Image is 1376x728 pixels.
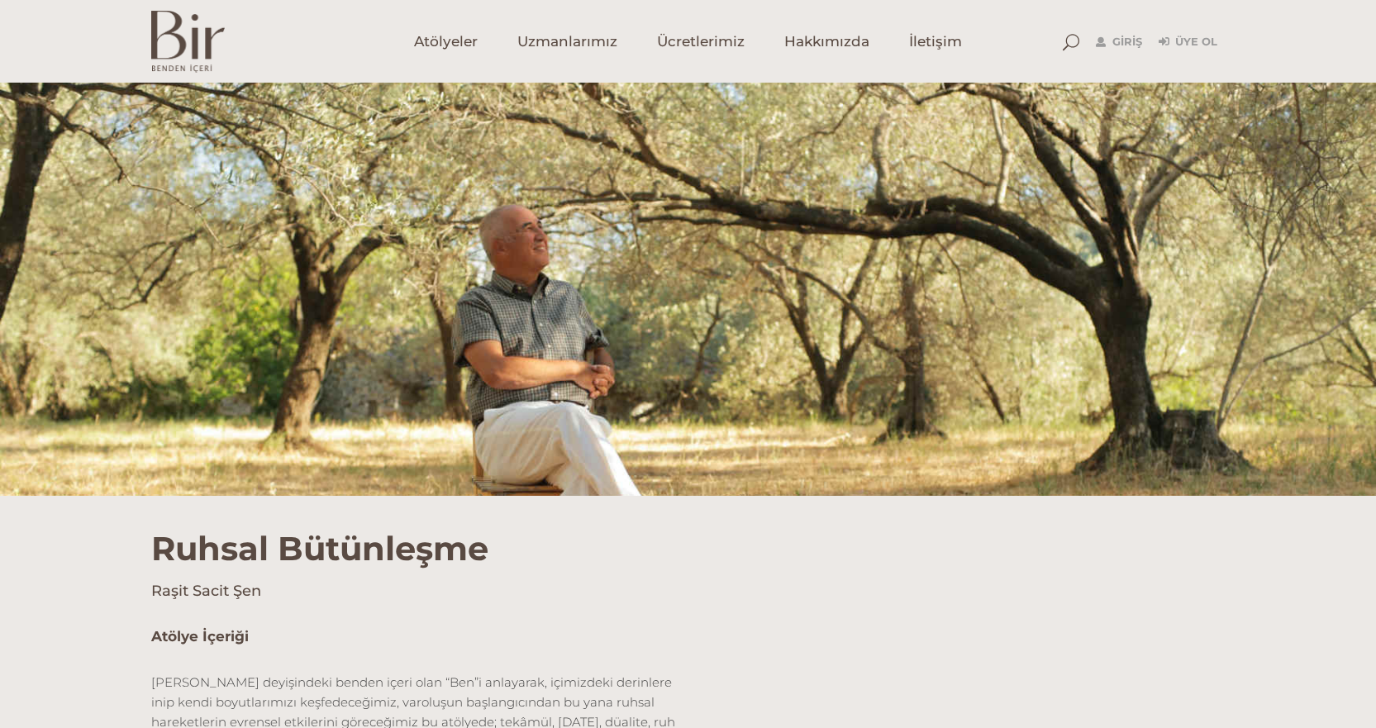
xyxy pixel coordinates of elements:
[784,32,869,51] span: Hakkımızda
[517,32,617,51] span: Uzmanlarımız
[151,496,1226,569] h1: Ruhsal Bütünleşme
[151,626,676,648] h5: Atölye İçeriği
[909,32,962,51] span: İletişim
[414,32,478,51] span: Atölyeler
[151,581,1226,602] h4: Raşit Sacit Şen
[657,32,745,51] span: Ücretlerimiz
[1159,32,1217,52] a: Üye Ol
[1096,32,1142,52] a: Giriş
